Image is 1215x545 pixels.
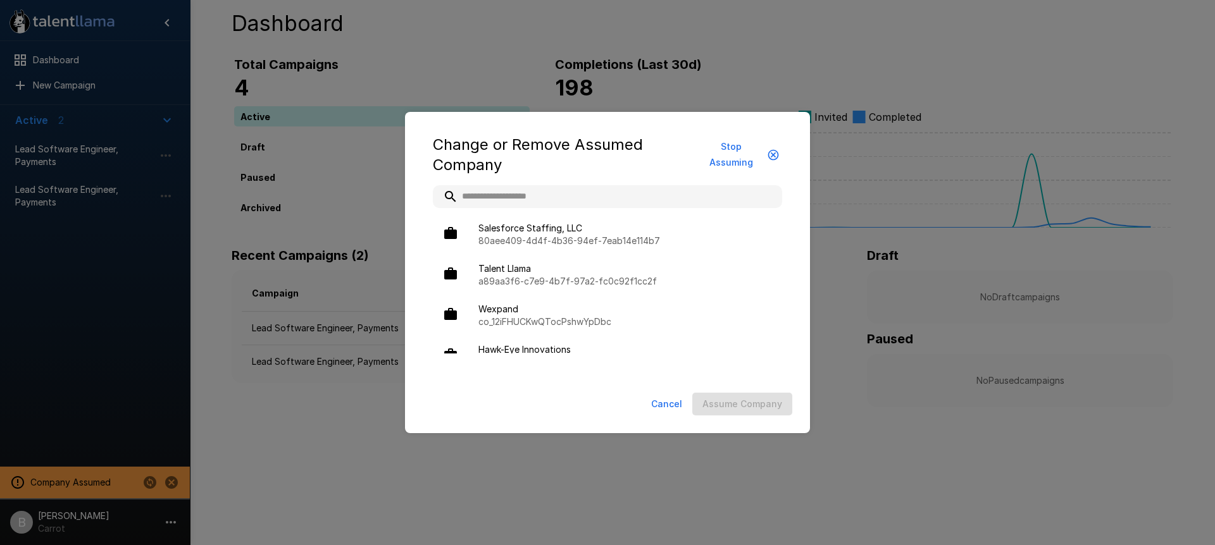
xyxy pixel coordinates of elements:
button: Stop Assuming [695,135,782,174]
p: co_12iFHUCKwQTocPshwYpDbc [478,315,772,328]
div: Talent Llamaa89aa3f6-c7e9-4b7f-97a2-fc0c92f1cc2f [433,256,782,294]
span: Hawk-Eye Innovations [478,343,772,356]
button: Cancel [646,393,687,416]
h5: Change or Remove Assumed Company [433,135,695,175]
span: Wexpand [478,303,772,315]
div: Salesforce Staffing, LLC80aee409-4d4f-4b36-94ef-7eab14e114b7 [433,216,782,254]
span: Salesforce Staffing, LLC [478,222,772,235]
p: 80aee409-4d4f-4b36-94ef-7eab14e114b7 [478,235,772,247]
span: Talent Llama [478,262,772,275]
div: Hawk-Eye Innovationsco_12Rba316sGd3a3KLvEMdH4 [433,337,782,375]
p: a89aa3f6-c7e9-4b7f-97a2-fc0c92f1cc2f [478,275,772,288]
div: Wexpandco_12iFHUCKwQTocPshwYpDbc [433,297,782,334]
